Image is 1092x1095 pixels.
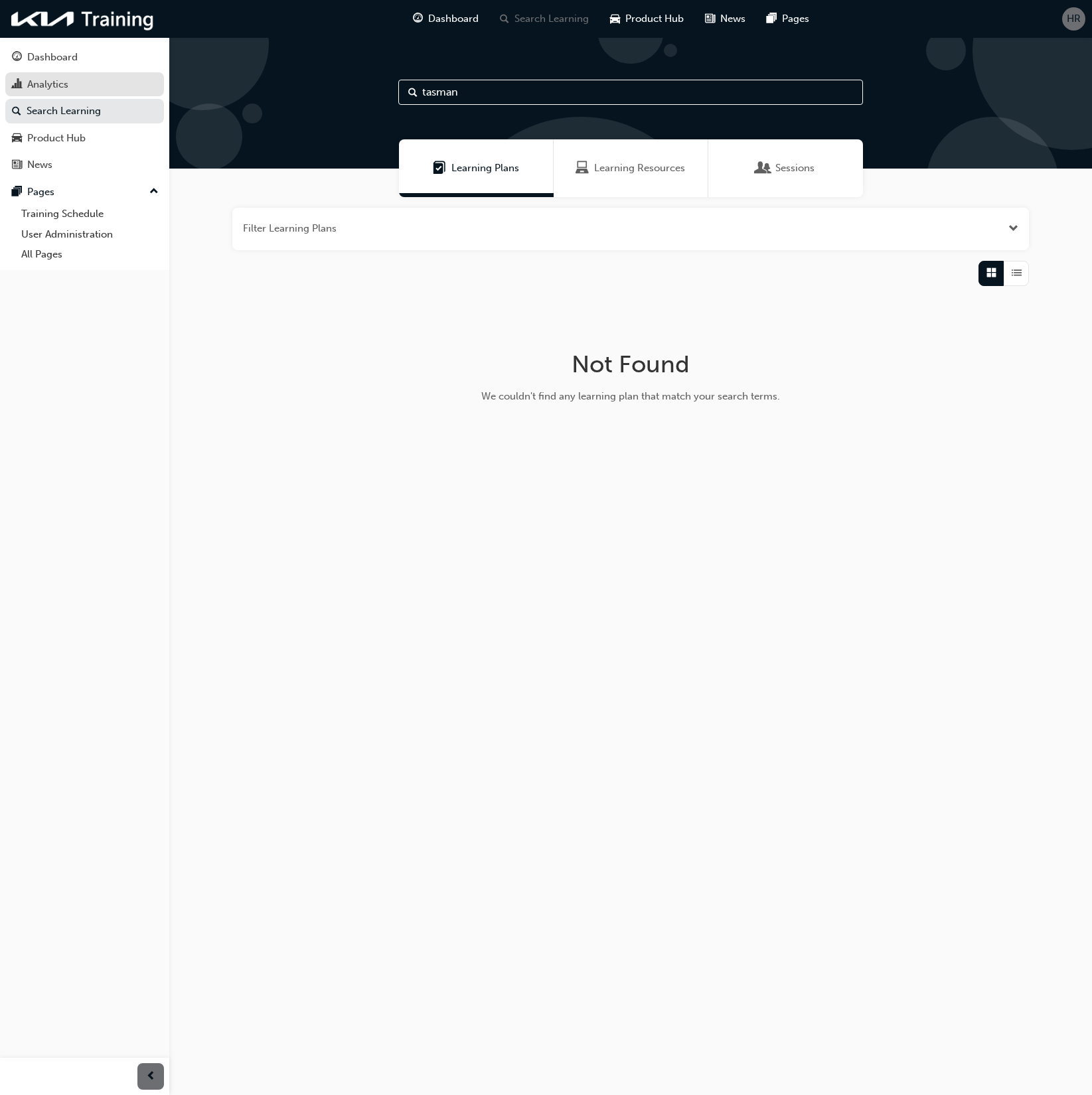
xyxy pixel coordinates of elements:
span: news-icon [12,159,22,171]
a: search-iconSearch Learning [489,5,599,33]
span: Learning Plans [451,161,519,176]
button: Pages [5,180,164,204]
span: List [1012,265,1022,281]
span: Sessions [775,161,815,176]
span: pages-icon [767,11,777,27]
span: Learning Resources [576,161,589,176]
span: search-icon [500,11,509,27]
a: Search Learning [5,99,164,123]
a: Training Schedule [16,204,164,224]
h1: Not Found [420,350,841,379]
span: Learning Plans [433,161,446,176]
div: Pages [27,184,54,200]
span: Search Learning [514,11,589,27]
a: Analytics [5,72,164,97]
span: Sessions [757,161,770,176]
a: Product Hub [5,126,164,151]
a: News [5,153,164,177]
div: We couldn't find any learning plan that match your search terms. [420,389,841,404]
a: Dashboard [5,45,164,70]
span: chart-icon [12,79,22,91]
span: pages-icon [12,186,22,198]
div: News [27,157,52,173]
a: User Administration [16,224,164,245]
div: Analytics [27,77,68,92]
a: news-iconNews [694,5,756,33]
span: news-icon [705,11,715,27]
a: All Pages [16,244,164,265]
button: Open the filter [1008,221,1018,236]
a: pages-iconPages [756,5,820,33]
span: Search [408,85,418,100]
span: car-icon [12,133,22,145]
a: Learning PlansLearning Plans [399,139,554,197]
a: Learning ResourcesLearning Resources [554,139,708,197]
span: Dashboard [428,11,479,27]
span: guage-icon [12,52,22,64]
span: Pages [782,11,809,27]
div: Dashboard [27,50,78,65]
span: guage-icon [413,11,423,27]
div: Product Hub [27,131,86,146]
input: Search... [398,80,863,105]
span: Learning Resources [594,161,685,176]
span: HR [1067,11,1081,27]
span: Grid [986,265,996,281]
a: car-iconProduct Hub [599,5,694,33]
span: News [720,11,745,27]
span: prev-icon [146,1068,156,1085]
a: guage-iconDashboard [402,5,489,33]
button: DashboardAnalyticsSearch LearningProduct HubNews [5,42,164,180]
span: up-icon [149,183,159,200]
a: SessionsSessions [708,139,863,197]
span: Product Hub [625,11,684,27]
span: search-icon [12,106,21,117]
img: kia-training [7,5,159,33]
span: car-icon [610,11,620,27]
button: HR [1062,7,1085,31]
